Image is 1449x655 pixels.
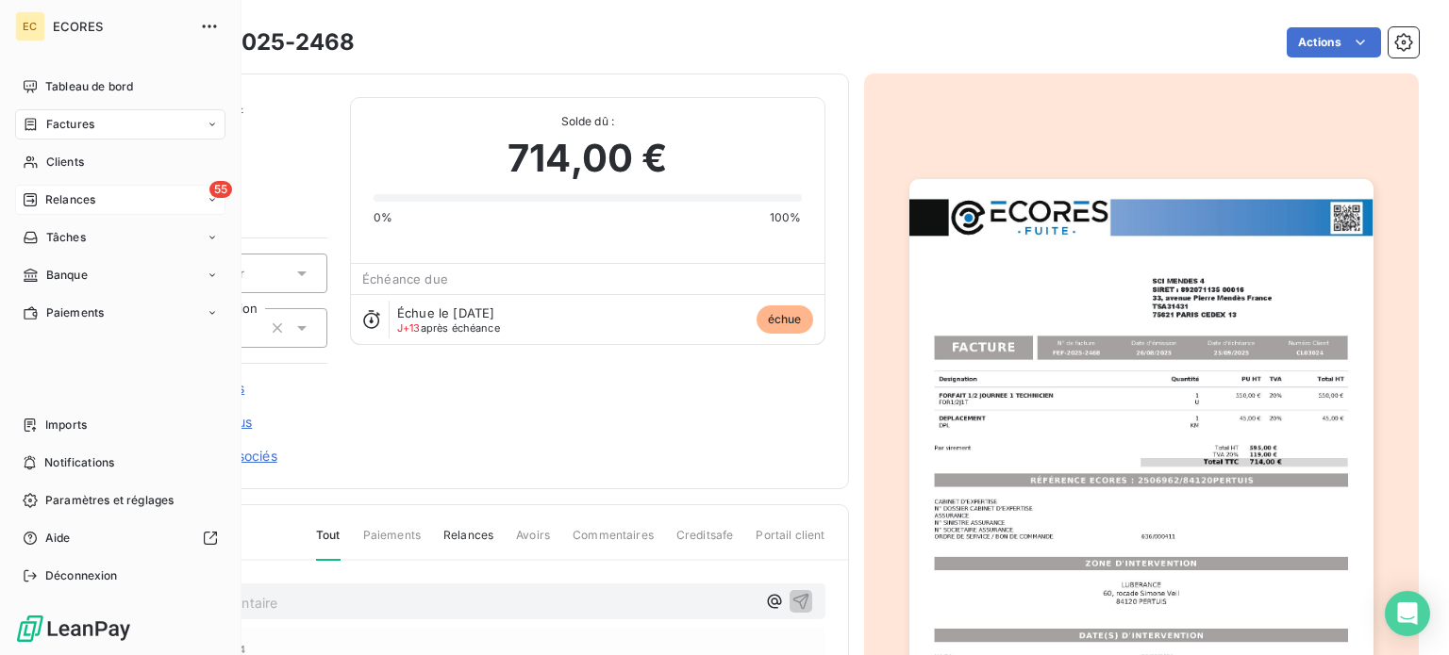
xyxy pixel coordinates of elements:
span: Échue le [DATE] [397,305,494,320]
span: Déconnexion [45,567,118,584]
span: Imports [45,417,87,434]
span: Tâches [46,229,86,246]
span: Avoirs [516,527,550,559]
span: ECORES [53,19,189,34]
span: J+13 [397,321,421,335]
div: Open Intercom Messenger [1385,591,1430,636]
span: Paiements [46,304,104,321]
span: Creditsafe [676,527,734,559]
span: 55 [209,181,232,198]
span: Aide [45,530,71,547]
span: Commentaires [573,527,654,559]
span: Échéance due [362,271,448,287]
img: Logo LeanPay [15,614,132,644]
span: 714,00 € [508,130,667,187]
span: Portail client [756,527,824,559]
span: Factures [46,116,94,133]
span: Paramètres et réglages [45,492,174,509]
span: échue [757,305,813,334]
a: Aide [15,523,225,553]
span: 0% [374,209,392,226]
span: Relances [45,191,95,208]
span: Paiements [363,527,421,559]
span: Solde dû : [374,113,801,130]
span: Banque [46,267,88,284]
span: Tableau de bord [45,78,133,95]
span: Notifications [44,454,114,471]
span: après échéance [397,322,500,334]
span: 100% [770,209,802,226]
h3: FEF-2025-2468 [176,25,355,59]
button: Actions [1287,27,1381,57]
div: EC [15,11,45,41]
span: Clients [46,154,84,171]
span: Relances [443,527,493,559]
span: Tout [316,527,341,561]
